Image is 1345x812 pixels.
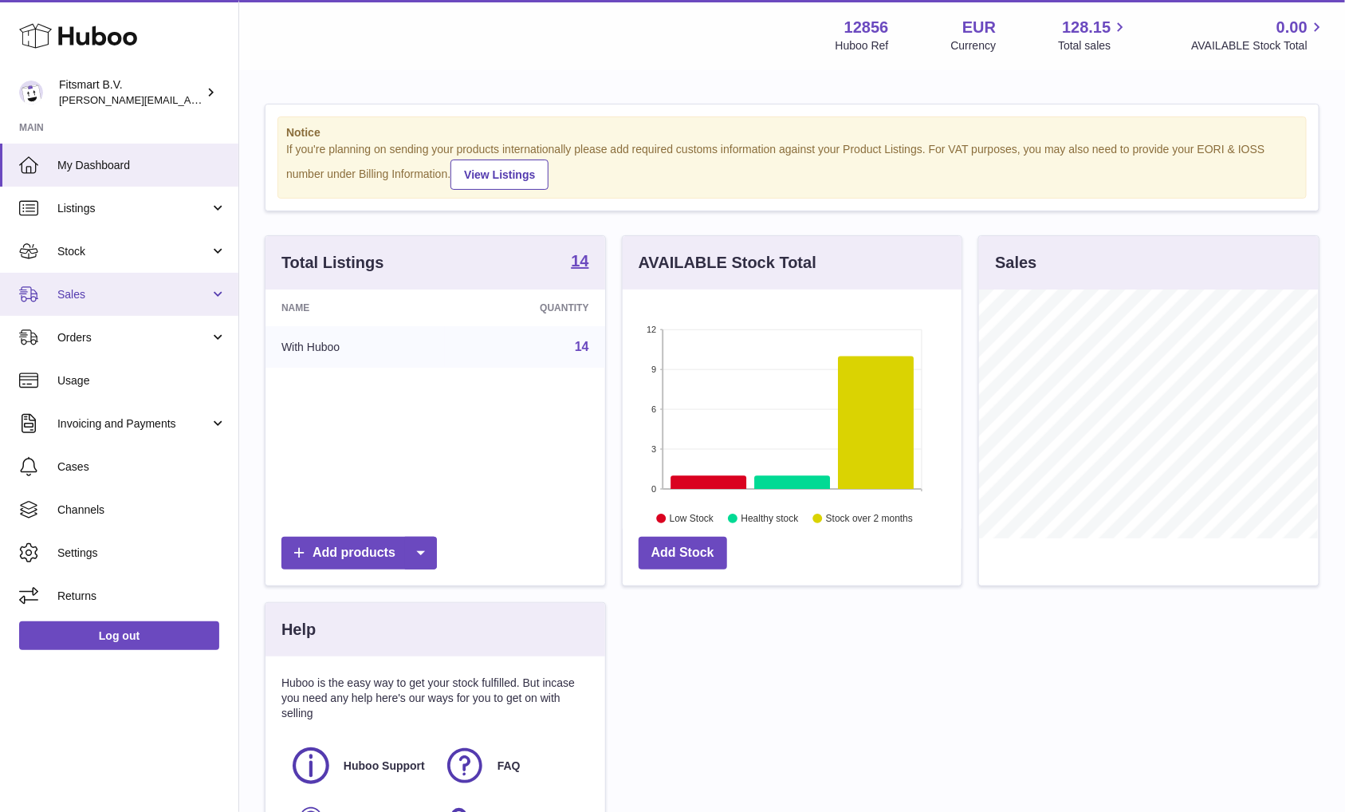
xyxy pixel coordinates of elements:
[57,503,226,518] span: Channels
[19,81,43,104] img: jonathan@leaderoo.com
[1276,17,1308,38] span: 0.00
[281,676,589,721] p: Huboo is the easy way to get your stock fulfilled. But incase you need any help here's our ways f...
[265,290,445,326] th: Name
[445,290,605,326] th: Quantity
[670,513,714,524] text: Low Stock
[647,325,656,334] text: 12
[639,252,816,274] h3: AVAILABLE Stock Total
[57,330,210,345] span: Orders
[651,484,656,494] text: 0
[19,621,219,650] a: Log out
[57,287,210,302] span: Sales
[286,142,1298,190] div: If you're planning on sending your products internationally please add required customs informati...
[57,244,210,259] span: Stock
[497,759,521,774] span: FAQ
[281,537,437,570] a: Add products
[59,93,320,106] span: [PERSON_NAME][EMAIL_ADDRESS][DOMAIN_NAME]
[575,340,589,353] a: 14
[651,365,656,374] text: 9
[651,444,656,454] text: 3
[571,253,588,272] a: 14
[57,201,210,216] span: Listings
[1062,17,1111,38] span: 128.15
[962,17,996,38] strong: EUR
[57,373,226,388] span: Usage
[1191,17,1326,53] a: 0.00 AVAILABLE Stock Total
[57,546,226,561] span: Settings
[281,619,316,641] h3: Help
[741,513,799,524] text: Healthy stock
[1058,38,1129,53] span: Total sales
[57,416,210,432] span: Invoicing and Payments
[344,759,425,774] span: Huboo Support
[571,253,588,269] strong: 14
[1058,17,1129,53] a: 128.15 Total sales
[844,17,889,38] strong: 12856
[450,160,549,190] a: View Listings
[651,404,656,414] text: 6
[836,38,889,53] div: Huboo Ref
[995,252,1036,274] h3: Sales
[57,158,226,173] span: My Dashboard
[443,744,581,787] a: FAQ
[1191,38,1326,53] span: AVAILABLE Stock Total
[826,513,913,524] text: Stock over 2 months
[265,326,445,368] td: With Huboo
[57,459,226,475] span: Cases
[59,77,203,108] div: Fitsmart B.V.
[289,744,427,787] a: Huboo Support
[286,125,1298,140] strong: Notice
[639,537,727,570] a: Add Stock
[57,589,226,604] span: Returns
[281,252,384,274] h3: Total Listings
[951,38,997,53] div: Currency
